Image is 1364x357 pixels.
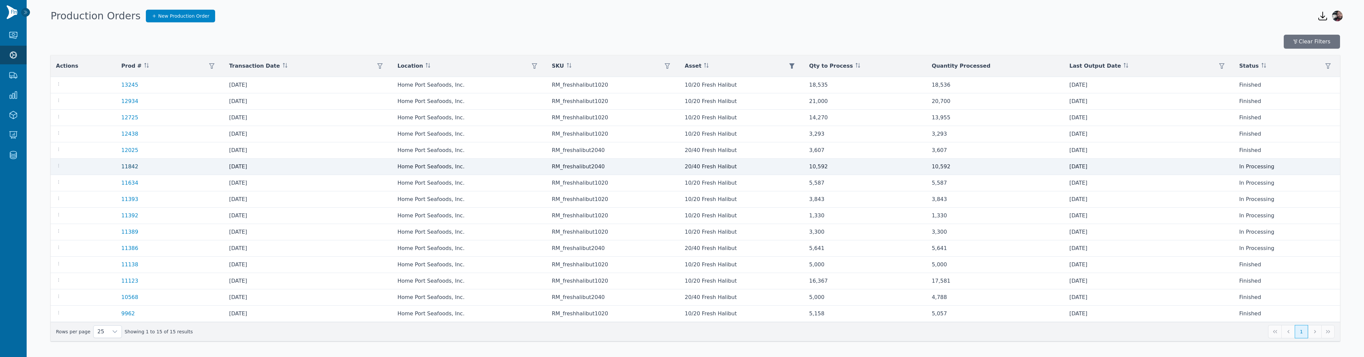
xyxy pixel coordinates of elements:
td: RM_freshhalibut1020 [546,257,679,273]
td: 5,000 [804,257,926,273]
td: 3,607 [804,142,926,159]
td: Home Port Seafoods, Inc. [392,126,546,142]
td: [DATE] [1064,306,1234,322]
td: 20/40 Fresh Halibut [679,142,804,159]
td: 18,535 [804,77,926,93]
td: 21,000 [804,93,926,110]
td: 10/20 Fresh Halibut [679,208,804,224]
td: Home Port Seafoods, Inc. [392,142,546,159]
td: RM_freshhalibut1020 [546,126,679,142]
td: [DATE] [224,208,392,224]
td: Home Port Seafoods, Inc. [392,77,546,93]
td: [DATE] [224,257,392,273]
td: [DATE] [224,159,392,175]
td: [DATE] [1064,240,1234,257]
td: RM_freshalibut2040 [546,142,679,159]
td: [DATE] [224,289,392,306]
td: Finished [1234,273,1340,289]
td: 10/20 Fresh Halibut [679,110,804,126]
span: Location [397,62,423,70]
td: RM_freshhalibut1020 [546,93,679,110]
span: Status [1239,62,1259,70]
td: 5,000 [926,257,1064,273]
td: [DATE] [1064,191,1234,208]
td: 3,843 [804,191,926,208]
a: 11392 [121,212,138,219]
td: 10/20 Fresh Halibut [679,306,804,322]
td: In Processing [1234,208,1340,224]
td: RM_freshhalibut1020 [546,208,679,224]
td: Finished [1234,142,1340,159]
td: [DATE] [224,240,392,257]
td: 10/20 Fresh Halibut [679,191,804,208]
td: [DATE] [224,224,392,240]
span: New Production Order [158,13,209,19]
td: [DATE] [224,110,392,126]
td: 10/20 Fresh Halibut [679,224,804,240]
td: [DATE] [1064,142,1234,159]
span: Transaction Date [229,62,280,70]
span: Showing 1 to 15 of 15 results [125,328,193,335]
td: [DATE] [1064,93,1234,110]
td: 3,293 [926,126,1064,142]
td: 10/20 Fresh Halibut [679,77,804,93]
span: Asset [685,62,701,70]
td: In Processing [1234,159,1340,175]
td: [DATE] [224,175,392,191]
td: Home Port Seafoods, Inc. [392,273,546,289]
td: Finished [1234,126,1340,142]
td: Home Port Seafoods, Inc. [392,240,546,257]
td: RM_freshhalibut1020 [546,77,679,93]
span: Last Output Date [1069,62,1121,70]
span: Rows per page [94,326,108,338]
a: 12025 [121,147,138,153]
h1: Production Orders [51,10,141,22]
td: 14,270 [804,110,926,126]
td: Home Port Seafoods, Inc. [392,93,546,110]
td: 5,158 [804,306,926,322]
td: Finished [1234,77,1340,93]
span: Actions [56,62,78,70]
td: RM_freshhalibut1020 [546,110,679,126]
a: 11842 [121,163,138,170]
td: 10,592 [926,159,1064,175]
td: In Processing [1234,240,1340,257]
td: [DATE] [224,306,392,322]
td: In Processing [1234,175,1340,191]
td: Home Port Seafoods, Inc. [392,289,546,306]
td: Finished [1234,289,1340,306]
td: Home Port Seafoods, Inc. [392,110,546,126]
td: 3,843 [926,191,1064,208]
td: Home Port Seafoods, Inc. [392,175,546,191]
td: Finished [1234,110,1340,126]
td: [DATE] [1064,126,1234,142]
td: Finished [1234,93,1340,110]
a: 11389 [121,229,138,235]
td: 5,587 [926,175,1064,191]
td: [DATE] [1064,110,1234,126]
td: 5,587 [804,175,926,191]
td: Home Port Seafoods, Inc. [392,191,546,208]
td: 20/40 Fresh Halibut [679,159,804,175]
td: 5,641 [804,240,926,257]
td: 3,293 [804,126,926,142]
span: SKU [552,62,564,70]
a: New Production Order [146,10,215,22]
td: Home Port Seafoods, Inc. [392,208,546,224]
td: 20/40 Fresh Halibut [679,240,804,257]
td: [DATE] [224,93,392,110]
td: 20/40 Fresh Halibut [679,289,804,306]
td: [DATE] [224,273,392,289]
td: 17,581 [926,273,1064,289]
td: 18,536 [926,77,1064,93]
td: 3,300 [926,224,1064,240]
td: In Processing [1234,224,1340,240]
a: 13245 [121,82,138,88]
td: 1,330 [804,208,926,224]
a: 11386 [121,245,138,251]
td: In Processing [1234,191,1340,208]
a: 11393 [121,196,138,202]
td: 1,330 [926,208,1064,224]
td: Home Port Seafoods, Inc. [392,257,546,273]
td: RM_freshhalibut1020 [546,273,679,289]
